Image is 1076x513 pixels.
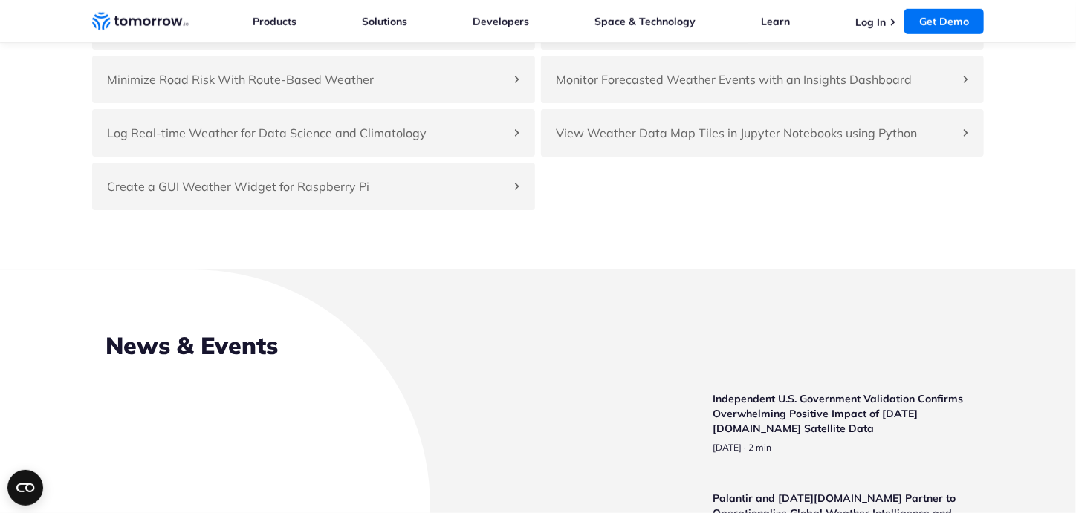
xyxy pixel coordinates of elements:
[556,71,954,88] h4: Monitor Forecasted Weather Events with an Insights Dashboard
[106,329,970,362] h2: News & Events
[107,71,505,88] h4: Minimize Road Risk With Route-Based Weather
[904,9,984,34] a: Get Demo
[92,10,189,33] a: Home link
[92,163,535,210] div: Create a GUI Weather Widget for Raspberry Pi
[761,15,790,28] a: Learn
[744,442,746,454] span: ·
[614,391,970,473] a: Read Independent U.S. Government Validation Confirms Overwhelming Positive Impact of Tomorrow.io ...
[7,470,43,506] button: Open CMP widget
[748,442,771,453] span: Estimated reading time
[473,15,530,28] a: Developers
[541,109,984,157] div: View Weather Data Map Tiles in Jupyter Notebooks using Python
[594,15,696,28] a: Space & Technology
[92,56,535,103] div: Minimize Road Risk With Route-Based Weather
[556,124,954,142] h4: View Weather Data Map Tiles in Jupyter Notebooks using Python
[541,56,984,103] div: Monitor Forecasted Weather Events with an Insights Dashboard
[362,15,407,28] a: Solutions
[713,442,742,453] span: publish date
[713,391,970,436] h3: Independent U.S. Government Validation Confirms Overwhelming Positive Impact of [DATE][DOMAIN_NAM...
[107,124,505,142] h4: Log Real-time Weather for Data Science and Climatology
[855,16,886,29] a: Log In
[253,15,296,28] a: Products
[107,177,505,195] h4: Create a GUI Weather Widget for Raspberry Pi
[92,109,535,157] div: Log Real-time Weather for Data Science and Climatology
